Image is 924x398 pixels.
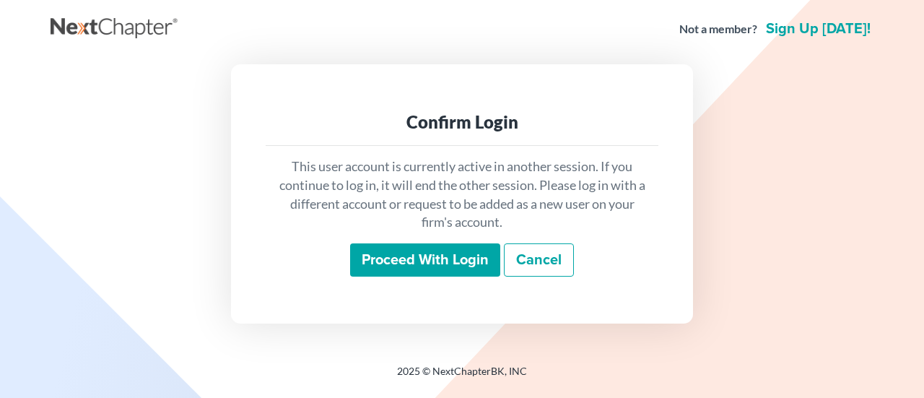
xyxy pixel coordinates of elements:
[350,243,500,277] input: Proceed with login
[277,111,647,134] div: Confirm Login
[504,243,574,277] a: Cancel
[51,364,873,390] div: 2025 © NextChapterBK, INC
[277,157,647,232] p: This user account is currently active in another session. If you continue to log in, it will end ...
[679,21,757,38] strong: Not a member?
[763,22,873,36] a: Sign up [DATE]!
